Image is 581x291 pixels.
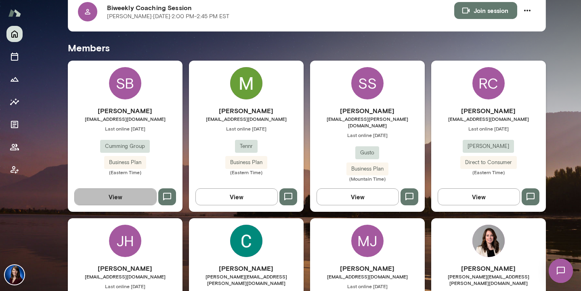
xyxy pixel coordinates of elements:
[230,67,262,99] img: Madison Paulik
[460,158,517,167] span: Direct to Consumer
[189,264,304,273] h6: [PERSON_NAME]
[189,125,304,132] span: Last online [DATE]
[310,264,425,273] h6: [PERSON_NAME]
[8,5,21,21] img: Mento
[431,125,546,132] span: Last online [DATE]
[109,67,141,99] div: SB
[438,188,520,205] button: View
[189,273,304,286] span: [PERSON_NAME][EMAIL_ADDRESS][PERSON_NAME][DOMAIN_NAME]
[189,106,304,116] h6: [PERSON_NAME]
[6,116,23,133] button: Documents
[310,132,425,138] span: Last online [DATE]
[100,142,150,150] span: Cumming Group
[107,3,454,13] h6: Biweekly Coaching Session
[68,41,546,54] h5: Members
[5,265,24,285] img: Julie Rollauer
[463,142,514,150] span: [PERSON_NAME]
[107,13,229,21] p: [PERSON_NAME] · [DATE] · 2:00 PM-2:45 PM EST
[355,149,379,157] span: Gusto
[189,169,304,175] span: (Eastern Time)
[235,142,258,150] span: Tennr
[6,162,23,178] button: Client app
[225,158,267,167] span: Business Plan
[68,106,182,116] h6: [PERSON_NAME]
[195,188,278,205] button: View
[6,139,23,155] button: Members
[351,225,384,257] div: MJ
[431,106,546,116] h6: [PERSON_NAME]
[431,264,546,273] h6: [PERSON_NAME]
[351,67,384,99] div: SS
[472,67,505,99] div: RC
[431,116,546,122] span: [EMAIL_ADDRESS][DOMAIN_NAME]
[104,158,146,167] span: Business Plan
[310,273,425,280] span: [EMAIL_ADDRESS][DOMAIN_NAME]
[74,188,157,205] button: View
[68,264,182,273] h6: [PERSON_NAME]
[68,283,182,289] span: Last online [DATE]
[68,273,182,280] span: [EMAIL_ADDRESS][DOMAIN_NAME]
[230,225,262,257] img: Colleen Connolly
[310,283,425,289] span: Last online [DATE]
[317,188,399,205] button: View
[431,273,546,286] span: [PERSON_NAME][EMAIL_ADDRESS][PERSON_NAME][DOMAIN_NAME]
[189,116,304,122] span: [EMAIL_ADDRESS][DOMAIN_NAME]
[6,94,23,110] button: Insights
[6,71,23,87] button: Growth Plan
[68,116,182,122] span: [EMAIL_ADDRESS][DOMAIN_NAME]
[346,165,388,173] span: Business Plan
[6,26,23,42] button: Home
[109,225,141,257] div: JH
[68,125,182,132] span: Last online [DATE]
[6,48,23,65] button: Sessions
[472,225,505,257] img: Christine Martin
[310,106,425,116] h6: [PERSON_NAME]
[454,2,517,19] button: Join session
[310,116,425,129] span: [EMAIL_ADDRESS][PERSON_NAME][DOMAIN_NAME]
[431,169,546,175] span: (Eastern Time)
[310,175,425,182] span: (Mountain Time)
[68,169,182,175] span: (Eastern Time)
